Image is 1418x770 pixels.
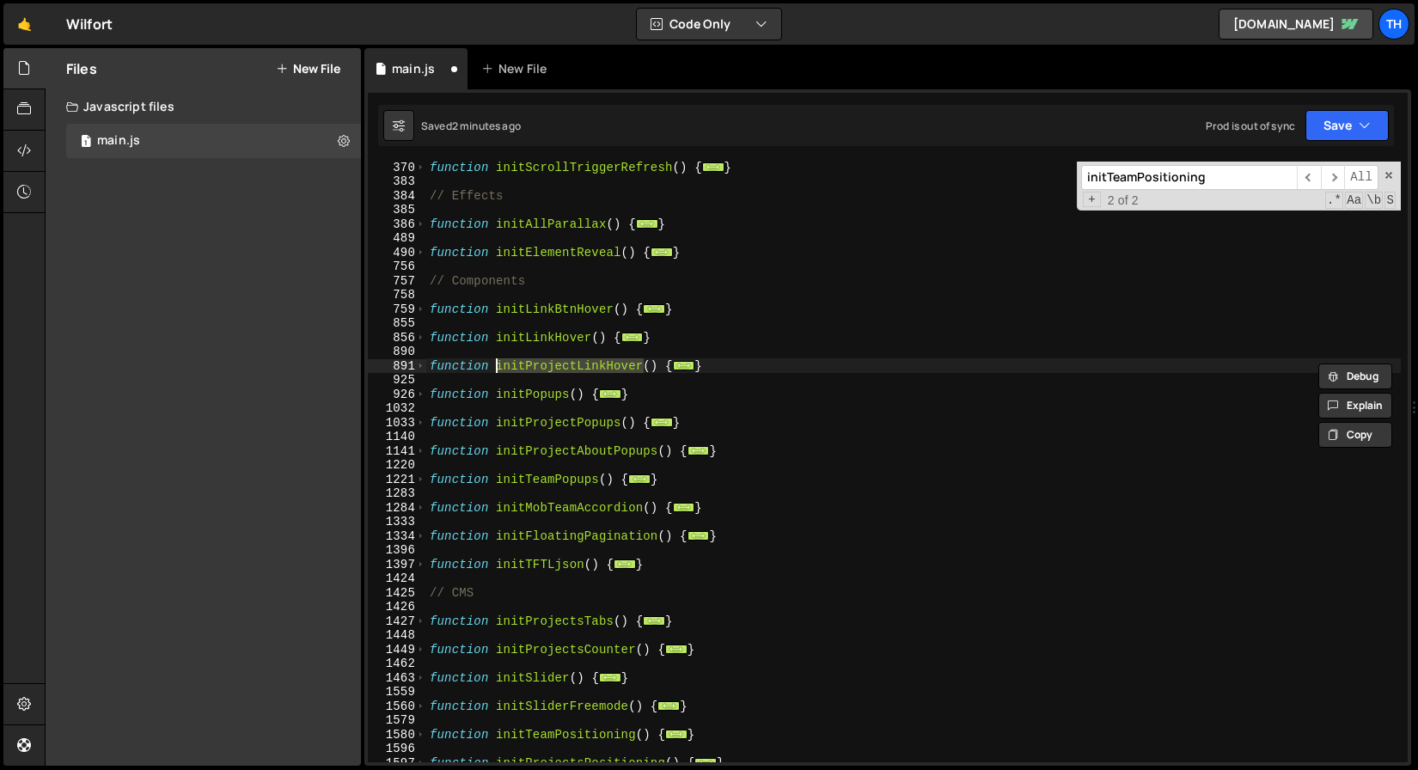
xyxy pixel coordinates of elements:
div: Javascript files [46,89,361,124]
a: 🤙 [3,3,46,45]
div: 16468/44594.js [66,124,361,158]
h2: Files [66,59,97,78]
span: Alt-Enter [1344,165,1378,190]
span: ... [636,218,658,228]
div: 2 minutes ago [452,119,521,133]
div: 1425 [368,586,426,601]
div: 855 [368,316,426,331]
button: Save [1305,110,1389,141]
div: 1333 [368,515,426,529]
div: 1396 [368,543,426,558]
button: Explain [1318,393,1392,419]
span: ... [673,360,695,370]
div: 1221 [368,473,426,487]
span: ... [628,474,651,483]
div: 1283 [368,486,426,501]
div: 1426 [368,600,426,614]
div: 384 [368,189,426,204]
span: ... [651,417,673,426]
div: 1220 [368,458,426,473]
span: ... [694,757,717,767]
div: 1427 [368,614,426,629]
div: 1032 [368,401,426,416]
div: 1141 [368,444,426,459]
span: ... [688,445,710,455]
div: 1284 [368,501,426,516]
div: 386 [368,217,426,232]
span: ... [665,644,688,653]
span: ... [643,615,665,625]
div: 1580 [368,728,426,742]
div: 756 [368,260,426,274]
div: 856 [368,331,426,345]
span: RegExp Search [1325,192,1343,209]
span: 2 of 2 [1101,193,1146,208]
div: 757 [368,274,426,289]
a: Th [1378,9,1409,40]
span: ... [673,502,695,511]
span: CaseSensitive Search [1345,192,1363,209]
div: main.js [97,133,140,149]
div: 1424 [368,571,426,586]
div: main.js [392,60,435,77]
span: Toggle Replace mode [1083,192,1101,208]
span: ... [657,700,680,710]
span: ... [621,332,644,341]
span: ... [599,388,621,398]
span: Search In Selection [1384,192,1396,209]
div: 1559 [368,685,426,700]
div: 383 [368,174,426,189]
div: 1033 [368,416,426,431]
button: Code Only [637,9,781,40]
span: Whole Word Search [1365,192,1383,209]
span: ... [665,729,688,738]
div: 385 [368,203,426,217]
div: 891 [368,359,426,374]
div: 926 [368,388,426,402]
div: 925 [368,373,426,388]
div: 370 [368,161,426,175]
div: New File [481,60,553,77]
button: Debug [1318,364,1392,389]
div: 758 [368,288,426,302]
input: Search for [1081,165,1297,190]
div: Saved [421,119,521,133]
div: 1140 [368,430,426,444]
button: New File [276,62,340,76]
div: 1462 [368,657,426,671]
div: 1448 [368,628,426,643]
div: 759 [368,302,426,317]
span: ... [702,162,724,171]
div: 1579 [368,713,426,728]
button: Copy [1318,422,1392,448]
div: 490 [368,246,426,260]
div: 1463 [368,671,426,686]
span: ​ [1321,165,1345,190]
a: [DOMAIN_NAME] [1219,9,1373,40]
span: ... [614,559,636,568]
span: ... [688,530,710,540]
span: ​ [1297,165,1321,190]
span: ... [643,303,665,313]
div: 1560 [368,700,426,714]
span: ... [599,672,621,681]
div: 890 [368,345,426,359]
div: Prod is out of sync [1206,119,1295,133]
div: 1596 [368,742,426,756]
span: ... [651,247,673,256]
div: 1449 [368,643,426,657]
div: Wilfort [66,14,113,34]
div: 1397 [368,558,426,572]
span: 1 [81,136,91,150]
div: 489 [368,231,426,246]
div: 1334 [368,529,426,544]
